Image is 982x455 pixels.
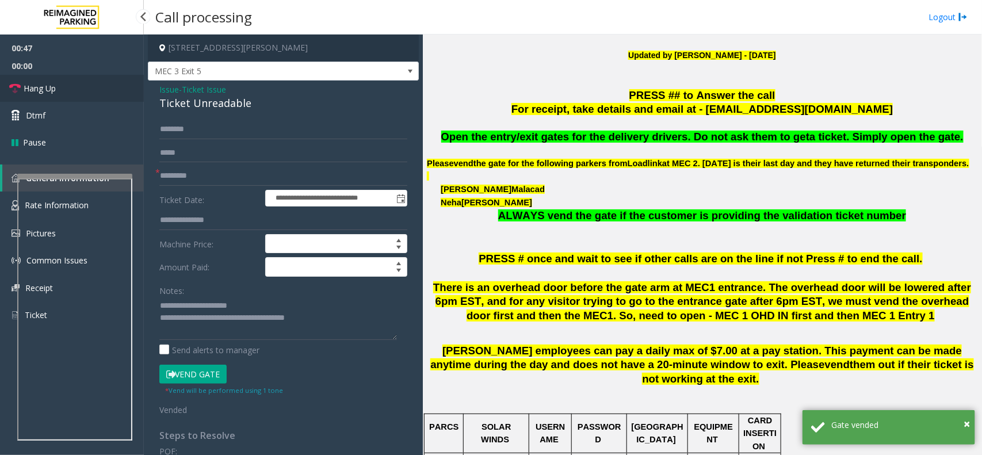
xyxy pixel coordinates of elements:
span: vend [454,159,473,169]
span: [PERSON_NAME] employees can pay a daily max of $7.00 at a pay station. This payment can be made a... [430,345,962,371]
span: PRESS ## to Answer the call [629,89,775,101]
span: Malacad [511,185,545,194]
span: There is an overhead door before the gate arm at MEC1 entrance. The overhead door will be lowered... [433,281,971,322]
button: Vend Gate [159,365,227,384]
img: 'icon' [12,284,20,292]
img: 'icon' [12,200,19,211]
span: Hang Up [24,82,56,94]
span: Open the entry/exit gates for the delivery drivers. Do not ask them to get [441,131,810,143]
h4: [STREET_ADDRESS][PERSON_NAME] [148,35,419,62]
span: Please [427,159,453,168]
span: Neha [441,198,461,207]
a: Logout [928,11,968,23]
span: Increase value [391,258,407,267]
label: Send alerts to manager [159,344,259,356]
img: 'icon' [12,256,21,265]
span: PRESS # once and wait to see if other calls are on the line if not Press # to end the call. [479,253,922,265]
span: Increase value [391,235,407,244]
label: Amount Paid: [156,257,262,277]
h3: Call processing [150,3,258,31]
span: Loadlink [628,159,662,169]
small: Vend will be performed using 1 tone [165,386,283,395]
span: ALWAYS vend the gate if the customer is providing the validation ticket number [498,209,906,221]
span: Vended [159,404,187,415]
button: Close [964,415,970,433]
label: Machine Price: [156,234,262,254]
span: a ticket. Simply open the gate. [809,131,963,143]
span: Decrease value [391,267,407,276]
a: General Information [2,165,144,192]
span: [PERSON_NAME] [461,198,532,208]
span: USERNAME [536,422,565,444]
span: CARD INSERTION [743,416,777,451]
label: Notes: [159,281,184,297]
span: vend [825,358,850,371]
span: [PERSON_NAME] [441,185,511,194]
span: the gate for the following parkers from [473,159,628,168]
span: Decrease value [391,244,407,253]
span: - [179,84,226,95]
img: logout [958,11,968,23]
img: 'icon' [12,174,20,182]
span: For receipt, take details and email at - [EMAIL_ADDRESS][DOMAIN_NAME] [511,103,893,115]
span: General Information [26,173,109,183]
span: at MEC 2. [DATE] is their last day and they have returned their transponders. [662,159,969,168]
span: . [756,373,759,385]
span: [GEOGRAPHIC_DATA] [632,422,683,444]
span: EQUIPMENT [694,422,733,444]
div: Gate vended [831,419,966,431]
b: Updated by [PERSON_NAME] - [DATE] [628,51,775,60]
span: Dtmf [26,109,45,121]
div: Ticket Unreadable [159,95,407,111]
h4: Steps to Resolve [159,430,407,441]
span: PASSWORD [578,422,621,444]
span: SOLAR WINDS [481,422,513,444]
span: Ticket Issue [182,83,226,95]
label: Ticket Date: [156,190,262,207]
span: MEC 3 Exit 5 [148,62,364,81]
img: 'icon' [12,230,20,237]
span: Toggle popup [394,190,407,207]
span: Issue [159,83,179,95]
span: × [964,416,970,431]
span: PARCS [429,422,458,431]
img: 'icon' [12,310,19,320]
span: Pause [23,136,46,148]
